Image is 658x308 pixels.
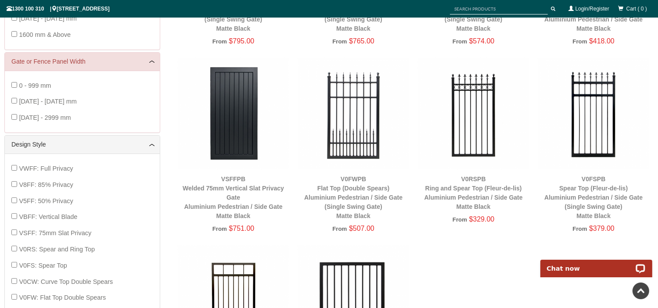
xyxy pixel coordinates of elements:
[453,216,467,223] span: From
[589,37,615,45] span: $418.00
[229,225,254,232] span: $751.00
[19,229,91,236] span: VSFF: 75mm Slat Privacy
[11,140,153,149] a: Design Style
[19,181,73,188] span: V8FF: 85% Privacy
[19,294,106,301] span: V0FW: Flat Top Double Spears
[19,262,67,269] span: V0FS: Spear Top
[229,37,254,45] span: $795.00
[19,213,77,220] span: VBFF: Vertical Blade
[535,250,658,277] iframe: LiveChat chat widget
[450,4,548,14] input: SEARCH PRODUCTS
[212,38,227,45] span: From
[453,38,467,45] span: From
[469,215,495,223] span: $329.00
[332,38,347,45] span: From
[19,82,51,89] span: 0 - 999 mm
[589,225,615,232] span: $379.00
[626,6,647,12] span: Cart ( 0 )
[19,197,73,204] span: V5FF: 50% Privacy
[178,58,289,169] img: VSFFPB - Welded 75mm Vertical Slat Privacy Gate - Aluminium Pedestrian / Side Gate - Matte Black ...
[19,278,113,285] span: V0CW: Curve Top Double Spears
[424,175,523,210] a: V0RSPBRing and Spear Top (Fleur-de-lis)Aluminium Pedestrian / Side GateMatte Black
[572,226,587,232] span: From
[19,165,73,172] span: VWFF: Full Privacy
[19,114,71,121] span: [DATE] - 2999 mm
[572,38,587,45] span: From
[575,6,609,12] a: Login/Register
[304,175,403,219] a: V0FWPBFlat Top (Double Spears)Aluminium Pedestrian / Side Gate (Single Swing Gate)Matte Black
[349,37,374,45] span: $765.00
[19,31,71,38] span: 1600 mm & Above
[544,175,643,219] a: V0FSPBSpear Top (Fleur-de-lis)Aluminium Pedestrian / Side Gate (Single Swing Gate)Matte Black
[332,226,347,232] span: From
[469,37,495,45] span: $574.00
[7,6,110,12] span: 1300 100 310 | [STREET_ADDRESS]
[212,226,227,232] span: From
[19,98,76,105] span: [DATE] - [DATE] mm
[538,58,649,169] img: V0FSPB - Spear Top (Fleur-de-lis) - Aluminium Pedestrian / Side Gate (Single Swing Gate) - Matte ...
[349,225,374,232] span: $507.00
[183,175,284,219] a: VSFFPBWelded 75mm Vertical Slat Privacy GateAluminium Pedestrian / Side GateMatte Black
[19,15,76,22] span: [DATE] - [DATE] mm
[11,57,153,66] a: Gate or Fence Panel Width
[298,58,409,169] img: V0FWPB - Flat Top (Double Spears) - Aluminium Pedestrian / Side Gate (Single Swing Gate) - Matte ...
[418,58,529,169] img: V0RSPB - Ring and Spear Top (Fleur-de-lis) - Aluminium Pedestrian / Side Gate - Matte Black - Gat...
[19,246,95,253] span: V0RS: Spear and Ring Top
